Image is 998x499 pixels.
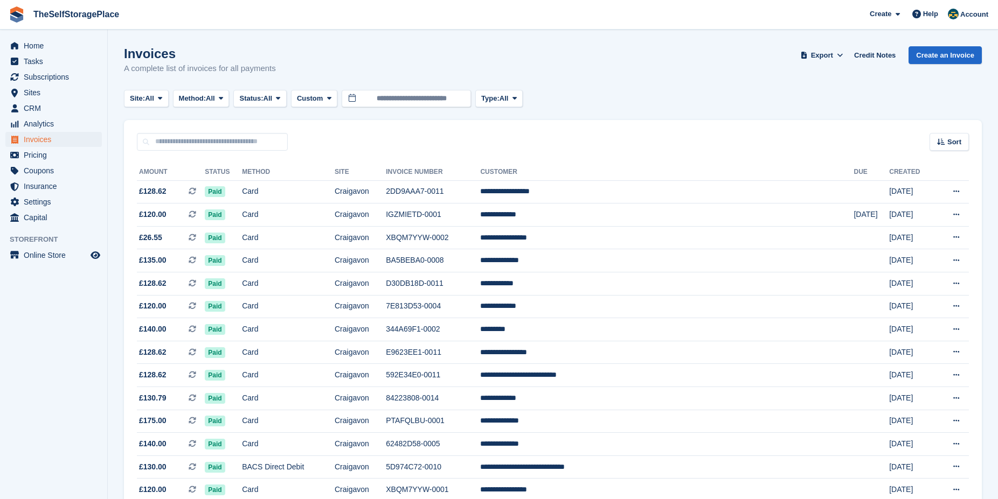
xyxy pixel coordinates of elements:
[139,438,167,449] span: £140.00
[5,179,102,194] a: menu
[889,455,935,479] td: [DATE]
[242,364,335,387] td: Card
[139,186,167,197] span: £128.62
[139,392,167,404] span: £130.79
[242,226,335,249] td: Card
[139,461,167,473] span: £130.00
[5,248,102,263] a: menu
[5,69,102,85] a: menu
[5,54,102,69] a: menu
[909,46,982,64] a: Create an Invoice
[335,318,386,341] td: Craigavon
[475,90,523,108] button: Type: All
[386,455,480,479] td: 5D974C72-0010
[386,272,480,296] td: D30DB18D-0011
[24,248,88,263] span: Online Store
[335,180,386,203] td: Craigavon
[242,295,335,318] td: Card
[811,50,833,61] span: Export
[854,164,889,181] th: Due
[264,93,273,104] span: All
[889,226,935,249] td: [DATE]
[297,93,323,104] span: Custom
[242,272,335,296] td: Card
[947,137,961,147] span: Sort
[5,132,102,147] a: menu
[335,387,386,410] td: Craigavon
[24,69,88,85] span: Subscriptions
[242,180,335,203] td: Card
[480,164,854,181] th: Customer
[205,370,225,381] span: Paid
[205,462,225,473] span: Paid
[139,209,167,220] span: £120.00
[124,90,169,108] button: Site: All
[5,38,102,53] a: menu
[205,278,225,289] span: Paid
[242,164,335,181] th: Method
[139,300,167,312] span: £120.00
[242,410,335,433] td: Card
[24,194,88,209] span: Settings
[386,318,480,341] td: 344A69F1-0002
[500,93,509,104] span: All
[205,439,225,449] span: Paid
[386,226,480,249] td: XBQM7YYW-0002
[173,90,230,108] button: Method: All
[335,203,386,227] td: Craigavon
[242,249,335,272] td: Card
[386,249,480,272] td: BA5BEBA0-0008
[923,9,938,19] span: Help
[205,186,225,197] span: Paid
[205,484,225,495] span: Paid
[205,301,225,312] span: Paid
[139,347,167,358] span: £128.62
[850,46,900,64] a: Credit Notes
[205,209,225,220] span: Paid
[5,163,102,178] a: menu
[24,116,88,131] span: Analytics
[24,132,88,147] span: Invoices
[335,410,386,433] td: Craigavon
[124,62,276,75] p: A complete list of invoices for all payments
[29,5,123,23] a: TheSelfStoragePlace
[205,347,225,358] span: Paid
[24,85,88,100] span: Sites
[870,9,891,19] span: Create
[798,46,845,64] button: Export
[386,180,480,203] td: 2DD9AAA7-0011
[242,433,335,456] td: Card
[335,295,386,318] td: Craigavon
[889,387,935,410] td: [DATE]
[139,278,167,289] span: £128.62
[335,341,386,364] td: Craigavon
[386,164,480,181] th: Invoice Number
[24,179,88,194] span: Insurance
[242,455,335,479] td: BACS Direct Debit
[205,416,225,426] span: Paid
[386,387,480,410] td: 84223808-0014
[242,387,335,410] td: Card
[335,164,386,181] th: Site
[386,295,480,318] td: 7E813D53-0004
[889,203,935,227] td: [DATE]
[24,54,88,69] span: Tasks
[335,272,386,296] td: Craigavon
[386,410,480,433] td: PTAFQLBU-0001
[889,272,935,296] td: [DATE]
[139,484,167,495] span: £120.00
[205,324,225,335] span: Paid
[124,46,276,61] h1: Invoices
[854,203,889,227] td: [DATE]
[205,233,225,243] span: Paid
[130,93,145,104] span: Site:
[386,341,480,364] td: E9623EE1-0011
[335,433,386,456] td: Craigavon
[137,164,205,181] th: Amount
[239,93,263,104] span: Status:
[889,364,935,387] td: [DATE]
[291,90,337,108] button: Custom
[386,203,480,227] td: IGZMIETD-0001
[233,90,286,108] button: Status: All
[139,369,167,381] span: £128.62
